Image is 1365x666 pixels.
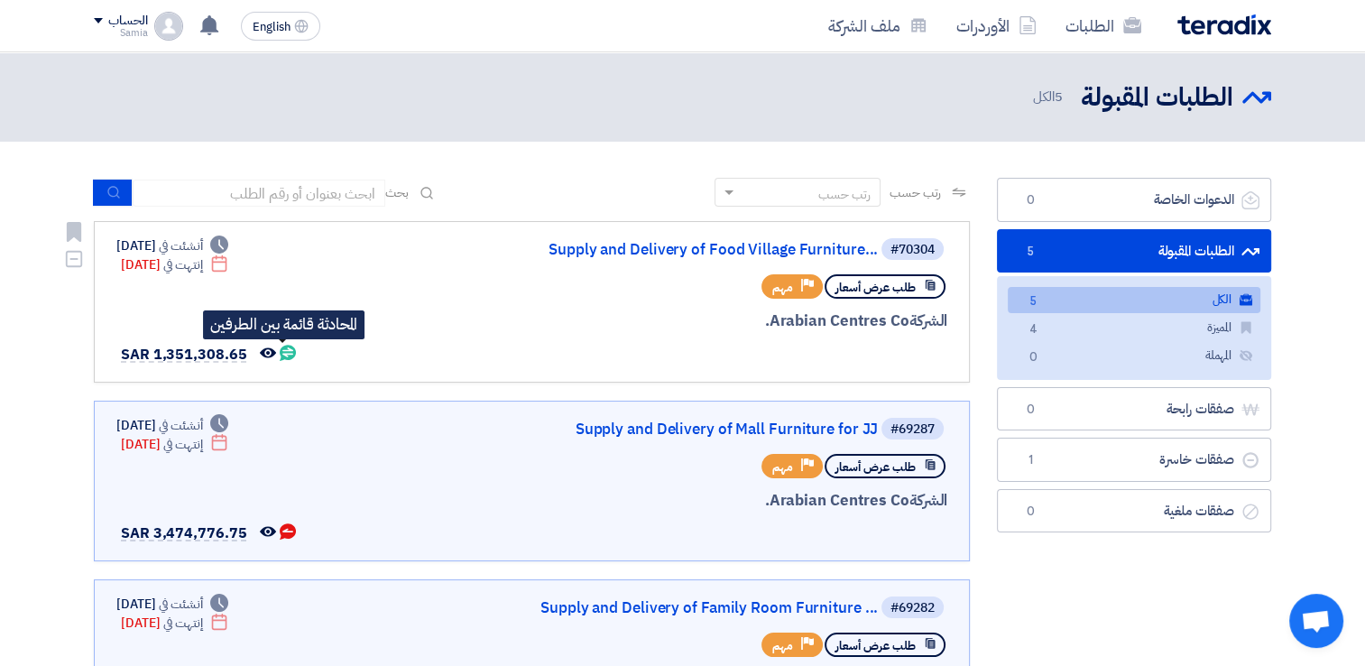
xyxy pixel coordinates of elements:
span: أنشئت في [159,416,202,435]
span: الشركة [909,489,948,512]
span: مهم [772,458,793,476]
span: 0 [1019,401,1041,419]
span: 0 [1019,191,1041,209]
span: طلب عرض أسعار [835,279,916,296]
div: [DATE] [121,614,228,633]
span: 0 [1022,348,1044,367]
span: 5 [1019,243,1041,261]
div: [DATE] [116,416,228,435]
div: Open chat [1289,594,1343,648]
div: [DATE] [116,595,228,614]
div: الحساب [108,14,147,29]
span: مهم [772,279,793,296]
a: Supply and Delivery of Food Village Furniture... [517,242,878,258]
span: أنشئت في [159,236,202,255]
span: 0 [1019,503,1041,521]
span: 5 [1022,292,1044,311]
div: رتب حسب [818,185,871,204]
span: إنتهت في [163,435,202,454]
span: 5 [1055,87,1063,106]
span: الشركة [909,310,948,332]
div: [DATE] [121,255,228,274]
span: طلب عرض أسعار [835,458,916,476]
a: ملف الشركة [814,5,942,47]
span: رتب حسب [890,183,941,202]
div: Arabian Centres Co. [513,489,947,513]
a: صفقات ملغية0 [997,489,1271,533]
a: الطلبات المقبولة5 [997,229,1271,273]
div: المحادثة قائمة بين الطرفين [210,318,357,332]
div: #70304 [890,244,935,256]
div: Arabian Centres Co. [513,310,947,333]
a: الكل [1008,287,1260,313]
div: Samia [94,28,147,38]
a: صفقات رابحة0 [997,387,1271,431]
a: المميزة [1008,315,1260,341]
img: profile_test.png [154,12,183,41]
span: SAR 1,351,308.65 [121,344,246,365]
a: Supply and Delivery of Mall Furniture for JJ [517,421,878,438]
span: 4 [1022,320,1044,339]
span: بحث [385,183,409,202]
img: Teradix logo [1177,14,1271,35]
span: مهم [772,637,793,654]
span: الكل [1032,87,1066,107]
a: المهملة [1008,343,1260,369]
div: #69287 [890,423,935,436]
span: English [253,21,291,33]
span: طلب عرض أسعار [835,637,916,654]
div: [DATE] [121,435,228,454]
a: الدعوات الخاصة0 [997,178,1271,222]
div: [DATE] [116,236,228,255]
span: SAR 3,474,776.75 [121,523,246,544]
div: #69282 [890,602,935,615]
span: 1 [1019,451,1041,469]
span: إنتهت في [163,614,202,633]
a: Supply and Delivery of Family Room Furniture ... [517,600,878,616]
a: صفقات خاسرة1 [997,438,1271,482]
a: الطلبات [1051,5,1156,47]
a: الأوردرات [942,5,1051,47]
span: إنتهت في [163,255,202,274]
span: أنشئت في [159,595,202,614]
button: English [241,12,320,41]
input: ابحث بعنوان أو رقم الطلب [133,180,385,207]
h2: الطلبات المقبولة [1081,80,1233,116]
